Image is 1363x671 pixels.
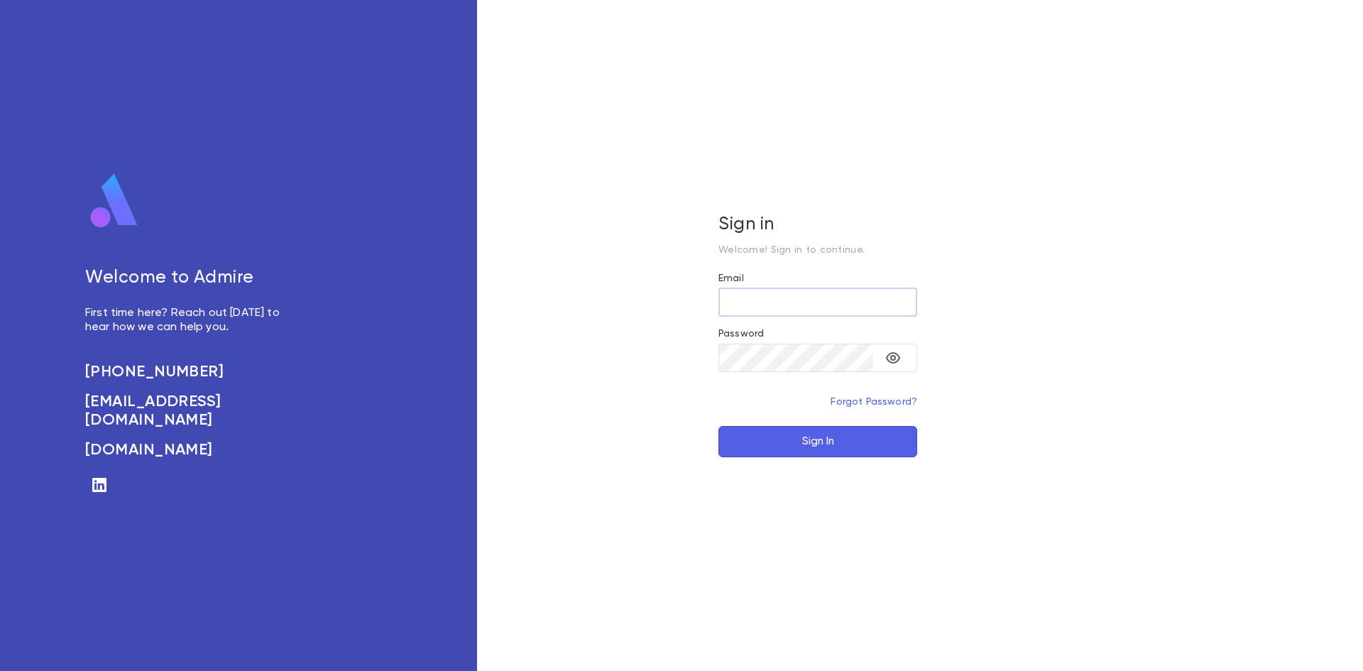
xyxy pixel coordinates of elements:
a: [PHONE_NUMBER] [85,363,295,381]
h5: Sign in [718,214,917,236]
p: First time here? Reach out [DATE] to hear how we can help you. [85,306,295,334]
p: Welcome! Sign in to continue. [718,244,917,256]
label: Password [718,328,764,339]
button: toggle password visibility [879,344,907,372]
h5: Welcome to Admire [85,268,295,289]
img: logo [85,173,143,229]
button: Sign In [718,426,917,457]
a: [DOMAIN_NAME] [85,441,295,459]
a: [EMAIL_ADDRESS][DOMAIN_NAME] [85,393,295,430]
label: Email [718,273,744,284]
a: Forgot Password? [831,397,917,407]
